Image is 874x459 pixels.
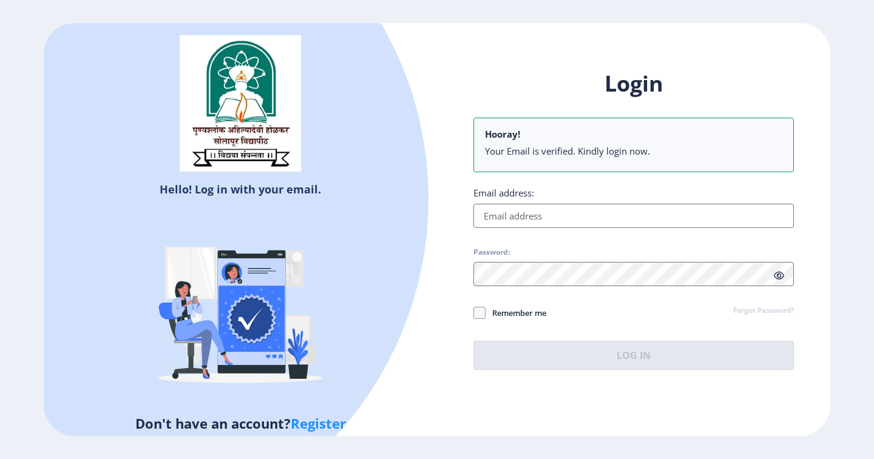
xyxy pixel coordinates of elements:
[53,414,428,433] h5: Don't have an account?
[473,187,534,199] label: Email address:
[486,306,546,320] span: Remember me
[473,204,794,228] input: Email address
[134,201,347,414] img: Verified-rafiki.svg
[485,145,782,157] li: Your Email is verified. Kindly login now.
[485,128,520,140] b: Hooray!
[180,35,301,172] img: sulogo.png
[473,341,794,370] button: Log In
[291,414,346,432] a: Register
[733,306,794,317] a: Forgot Password?
[473,247,510,257] label: Password:
[473,69,794,98] h1: Login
